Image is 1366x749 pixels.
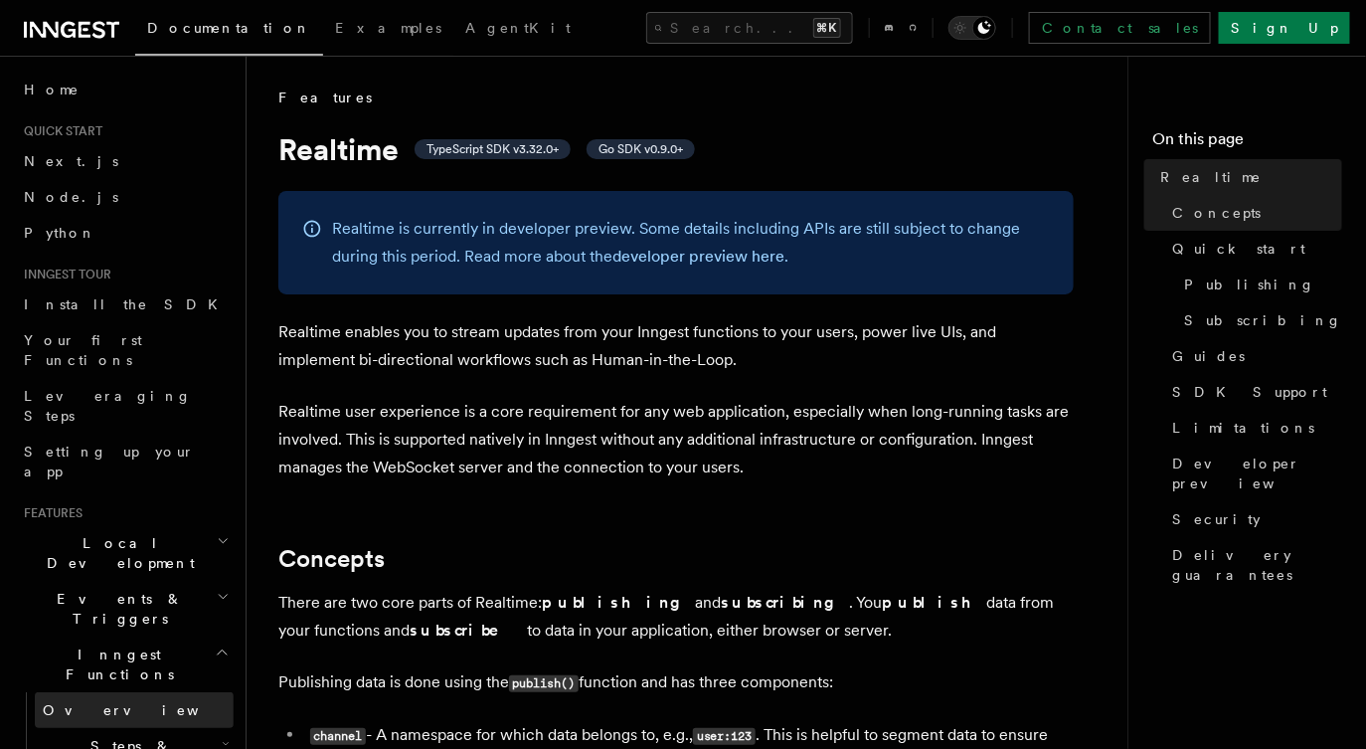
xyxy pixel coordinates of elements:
h1: Realtime [278,131,1074,167]
strong: publish [882,593,986,612]
a: AgentKit [453,6,583,54]
a: Sign Up [1219,12,1350,44]
span: Examples [335,20,441,36]
p: There are two core parts of Realtime: and . You data from your functions and to data in your appl... [278,589,1074,645]
span: AgentKit [465,20,571,36]
a: Quick start [1164,231,1342,267]
a: Concepts [1164,195,1342,231]
code: user:123 [693,728,756,745]
span: Developer preview [1172,454,1342,493]
code: channel [310,728,366,745]
span: Guides [1172,346,1245,366]
a: Developer preview [1164,446,1342,501]
span: Node.js [24,189,118,205]
a: Home [16,72,234,107]
a: Subscribing [1176,302,1342,338]
span: Setting up your app [24,444,195,479]
a: Realtime [1152,159,1342,195]
a: Python [16,215,234,251]
span: Subscribing [1184,310,1343,330]
span: Inngest Functions [16,645,215,684]
span: Features [278,88,372,107]
span: Delivery guarantees [1172,545,1342,585]
button: Inngest Functions [16,637,234,692]
strong: subscribing [721,593,849,612]
h4: On this page [1152,127,1342,159]
code: publish() [509,675,579,692]
span: Documentation [147,20,311,36]
p: Publishing data is done using the function and has three components: [278,668,1074,697]
a: Guides [1164,338,1342,374]
span: TypeScript SDK v3.32.0+ [427,141,559,157]
span: Realtime [1160,167,1262,187]
a: SDK Support [1164,374,1342,410]
span: Install the SDK [24,296,230,312]
p: Realtime user experience is a core requirement for any web application, especially when long-runn... [278,398,1074,481]
span: Concepts [1172,203,1262,223]
span: Events & Triggers [16,589,217,629]
a: Your first Functions [16,322,234,378]
span: Next.js [24,153,118,169]
span: SDK Support [1172,382,1328,402]
a: Overview [35,692,234,728]
a: Leveraging Steps [16,378,234,434]
strong: publishing [542,593,695,612]
kbd: ⌘K [813,18,841,38]
p: Realtime is currently in developer preview. Some details including APIs are still subject to chan... [332,215,1050,271]
a: Install the SDK [16,286,234,322]
p: Realtime enables you to stream updates from your Inngest functions to your users, power live UIs,... [278,318,1074,374]
a: Documentation [135,6,323,56]
span: Leveraging Steps [24,388,192,424]
a: Node.js [16,179,234,215]
a: Security [1164,501,1342,537]
button: Events & Triggers [16,581,234,637]
span: Overview [43,702,248,718]
a: Delivery guarantees [1164,537,1342,593]
a: Contact sales [1029,12,1211,44]
span: Quick start [1172,239,1306,259]
span: Home [24,80,80,99]
a: Setting up your app [16,434,234,489]
a: Concepts [278,545,385,573]
a: Next.js [16,143,234,179]
button: Toggle dark mode [948,16,996,40]
span: Publishing [1184,275,1316,294]
span: Your first Functions [24,332,142,368]
a: Examples [323,6,453,54]
span: Quick start [16,123,102,139]
button: Search...⌘K [646,12,853,44]
a: developer preview here [612,247,784,266]
span: Inngest tour [16,267,111,282]
span: Local Development [16,533,217,573]
span: Limitations [1172,418,1315,438]
span: Security [1172,509,1261,529]
span: Go SDK v0.9.0+ [598,141,683,157]
a: Publishing [1176,267,1342,302]
span: Features [16,505,83,521]
button: Local Development [16,525,234,581]
a: Limitations [1164,410,1342,446]
span: Python [24,225,96,241]
strong: subscribe [410,621,527,640]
